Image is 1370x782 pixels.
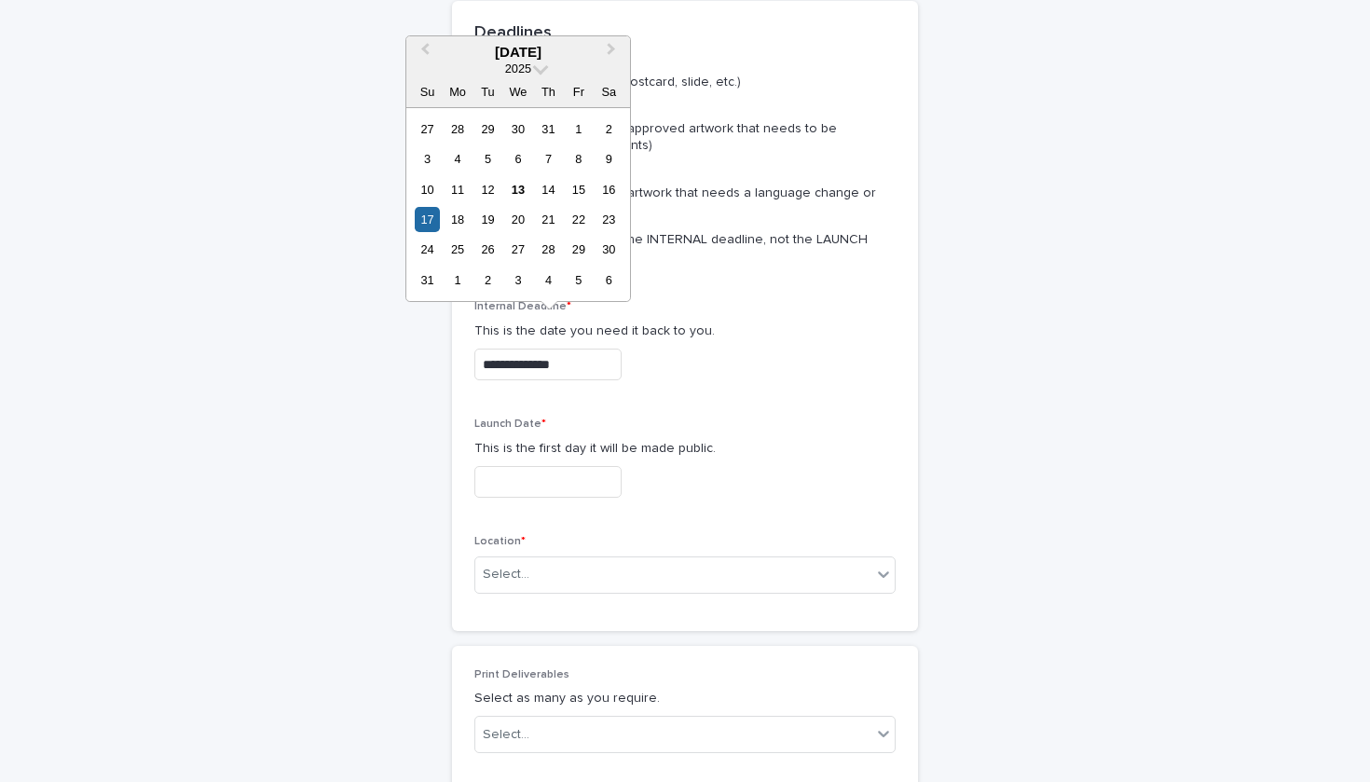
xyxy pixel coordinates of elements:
div: Choose Saturday, August 2nd, 2025 [596,117,622,142]
div: Choose Saturday, August 23rd, 2025 [596,207,622,232]
div: Choose Sunday, August 3rd, 2025 [415,146,440,171]
div: Choose Thursday, July 31st, 2025 [536,117,561,142]
div: Select... [483,725,529,745]
div: Choose Friday, August 15th, 2025 [566,177,591,202]
div: Choose Wednesday, August 13th, 2025 [505,177,530,202]
div: Choose Sunday, August 24th, 2025 [415,237,440,262]
div: Choose Wednesday, July 30th, 2025 [505,117,530,142]
div: Choose Monday, August 25th, 2025 [445,237,470,262]
div: Choose Saturday, September 6th, 2025 [596,268,622,293]
p: This is the first day it will be made public. [474,439,896,459]
button: Next Month [598,38,628,68]
div: Choose Monday, August 4th, 2025 [445,146,470,171]
div: Choose Sunday, July 27th, 2025 [415,117,440,142]
div: Choose Friday, August 29th, 2025 [566,237,591,262]
div: Tu [475,79,500,104]
button: Previous Month [408,38,438,68]
div: Choose Wednesday, August 27th, 2025 [505,237,530,262]
span: Print Deliverables [474,669,569,680]
div: Choose Friday, August 8th, 2025 [566,146,591,171]
div: Choose Thursday, August 7th, 2025 [536,146,561,171]
p: This is the date you need it back to you. [474,322,896,341]
div: Choose Tuesday, September 2nd, 2025 [475,268,500,293]
div: Choose Saturday, August 9th, 2025 [596,146,622,171]
div: [DATE] [406,44,630,61]
div: Sa [596,79,622,104]
div: Choose Wednesday, September 3rd, 2025 [505,268,530,293]
div: Choose Wednesday, August 6th, 2025 [505,146,530,171]
div: Choose Monday, August 18th, 2025 [445,207,470,232]
div: Choose Thursday, September 4th, 2025 [536,268,561,293]
div: Choose Thursday, August 14th, 2025 [536,177,561,202]
div: Choose Tuesday, August 12th, 2025 [475,177,500,202]
div: Choose Sunday, August 17th, 2025 [415,207,440,232]
p: *These timelines are for the INTERNAL deadline, not the LAUNCH date. [474,231,888,265]
p: NON-ART REVISIONS 3 business days (existing artwork that needs a language change or image update) [474,167,888,218]
p: STANDARD REQUEST 5 business days (poster, postcard, slide, etc.) [474,56,888,89]
div: Su [415,79,440,104]
div: Select... [483,565,529,584]
div: Choose Tuesday, July 29th, 2025 [475,117,500,142]
div: Choose Sunday, August 10th, 2025 [415,177,440,202]
span: 2025 [505,62,531,75]
span: Launch Date [474,418,546,430]
div: Choose Saturday, August 30th, 2025 [596,237,622,262]
p: ARTWORK UPDATE 3 business days (existing approved artwork that needs to be formatted for other el... [474,103,888,155]
div: Choose Monday, September 1st, 2025 [445,268,470,293]
span: Location [474,536,526,547]
div: Choose Tuesday, August 26th, 2025 [475,237,500,262]
div: Choose Thursday, August 28th, 2025 [536,237,561,262]
h2: Deadlines [474,23,552,44]
div: Choose Friday, August 22nd, 2025 [566,207,591,232]
div: Mo [445,79,470,104]
div: month 2025-08 [412,114,623,295]
div: Choose Friday, August 1st, 2025 [566,117,591,142]
div: Choose Wednesday, August 20th, 2025 [505,207,530,232]
div: Th [536,79,561,104]
div: Choose Monday, August 11th, 2025 [445,177,470,202]
div: Choose Sunday, August 31st, 2025 [415,268,440,293]
div: Choose Tuesday, August 19th, 2025 [475,207,500,232]
div: Fr [566,79,591,104]
div: Choose Saturday, August 16th, 2025 [596,177,622,202]
div: Choose Monday, July 28th, 2025 [445,117,470,142]
div: Choose Thursday, August 21st, 2025 [536,207,561,232]
div: Choose Tuesday, August 5th, 2025 [475,146,500,171]
div: Choose Friday, September 5th, 2025 [566,268,591,293]
div: We [505,79,530,104]
p: Select as many as you require. [474,689,896,708]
